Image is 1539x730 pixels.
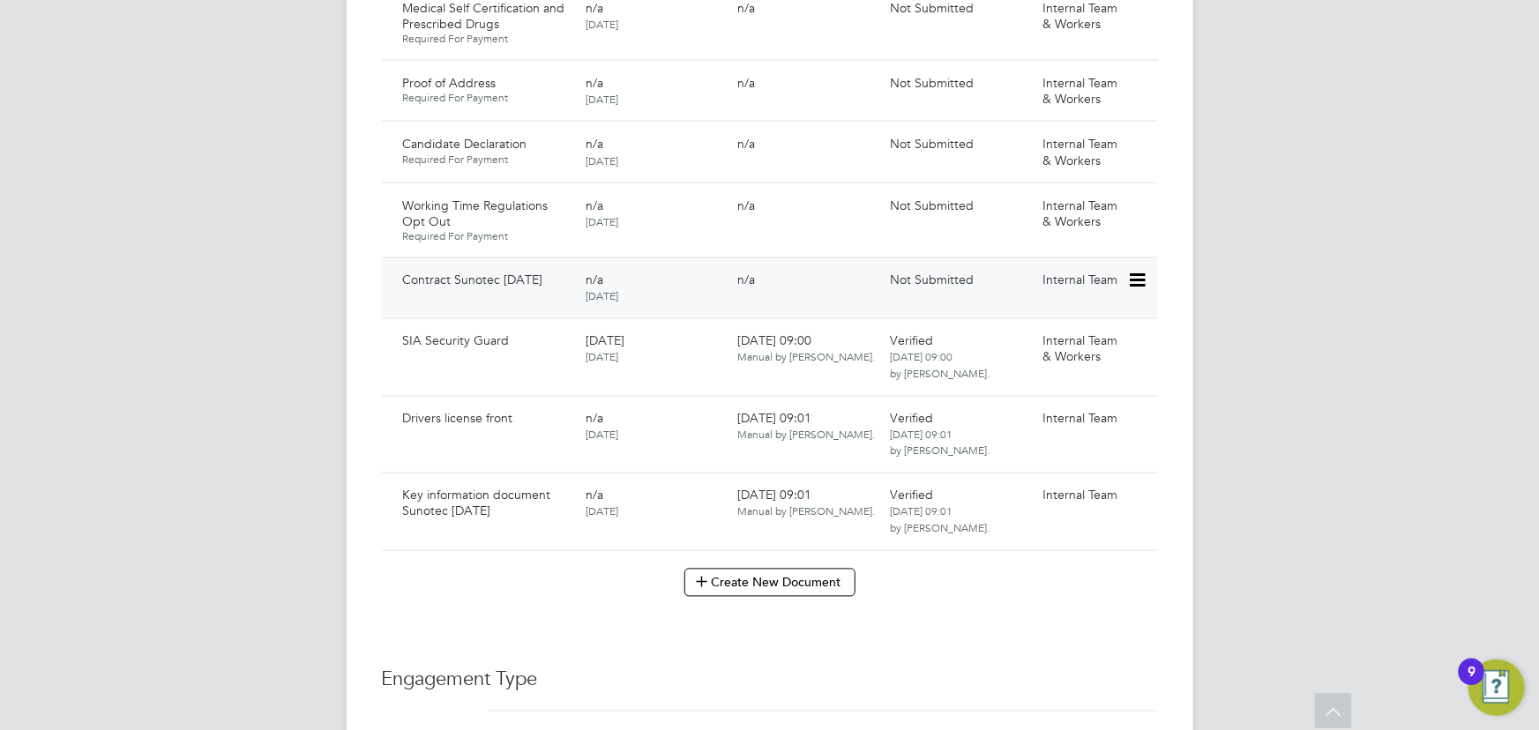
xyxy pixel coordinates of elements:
span: [DATE] 09:01 [738,411,876,443]
span: [DATE] [586,92,618,106]
span: Candidate Declaration [403,136,527,152]
span: Manual by [PERSON_NAME]. [738,428,876,442]
span: Key information document Sunotec [DATE] [403,488,551,519]
span: SIA Security Guard [403,333,510,349]
span: n/a [738,75,756,91]
span: [DATE] 09:01 by [PERSON_NAME]. [890,428,990,458]
span: [DATE] 09:01 [738,488,876,519]
span: [DATE] 09:00 [738,333,876,365]
span: [DATE] [586,17,618,31]
span: [DATE] [586,289,618,303]
span: Internal Team & Workers [1042,197,1117,229]
span: Manual by [PERSON_NAME]. [738,504,876,518]
span: Not Submitted [890,136,974,152]
span: Internal Team [1042,272,1117,288]
span: n/a [586,272,603,288]
h3: Engagement Type [382,667,1158,693]
span: Required For Payment [403,229,572,243]
span: [DATE] [586,350,618,364]
span: Not Submitted [890,272,974,288]
span: Verified [890,411,933,427]
span: Required For Payment [403,32,572,46]
span: n/a [586,136,603,152]
span: Internal Team & Workers [1042,136,1117,168]
span: [DATE] [586,333,624,349]
span: Not Submitted [890,197,974,213]
span: Working Time Regulations Opt Out [403,197,549,229]
span: n/a [586,411,603,427]
span: Not Submitted [890,75,974,91]
span: [DATE] 09:00 by [PERSON_NAME]. [890,350,990,380]
span: [DATE] [586,504,618,518]
span: Verified [890,333,933,349]
span: n/a [586,488,603,503]
span: [DATE] [586,428,618,442]
span: n/a [738,272,756,288]
span: Drivers license front [403,411,513,427]
span: [DATE] [586,153,618,168]
span: n/a [738,136,756,152]
button: Create New Document [684,569,855,597]
span: Proof of Address [403,75,497,91]
span: [DATE] [586,214,618,228]
span: Required For Payment [403,153,572,167]
span: Required For Payment [403,91,572,105]
span: n/a [738,197,756,213]
span: Internal Team & Workers [1042,75,1117,107]
div: 9 [1468,672,1475,695]
span: n/a [586,75,603,91]
button: Open Resource Center, 9 new notifications [1468,659,1525,716]
span: Contract Sunotec [DATE] [403,272,543,288]
span: Internal Team [1042,488,1117,503]
span: Manual by [PERSON_NAME]. [738,350,876,364]
span: Internal Team [1042,411,1117,427]
span: Internal Team & Workers [1042,333,1117,365]
span: Verified [890,488,933,503]
span: n/a [586,197,603,213]
span: [DATE] 09:01 by [PERSON_NAME]. [890,504,990,534]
